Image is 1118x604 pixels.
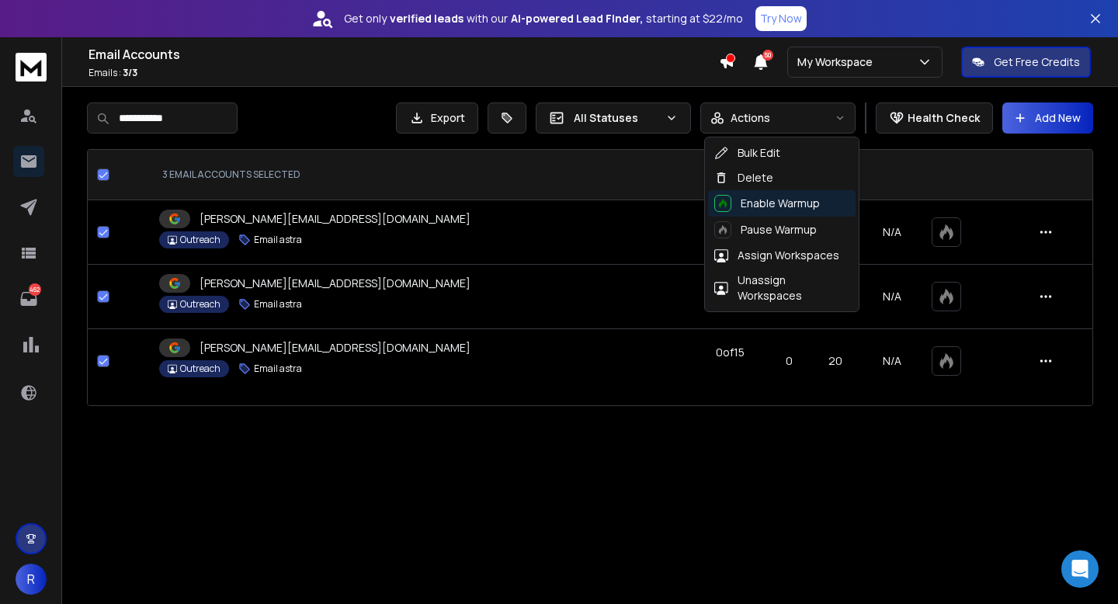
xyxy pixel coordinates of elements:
p: Get only with our starting at $22/mo [344,11,743,26]
p: Email astra [254,363,302,375]
h1: Email Accounts [89,45,719,64]
p: 0 [777,353,800,369]
p: N/A [871,353,912,369]
div: Open Intercom Messenger [1061,550,1099,588]
p: N/A [871,289,912,304]
p: Outreach [180,234,220,246]
p: 462 [29,283,41,296]
p: Health Check [908,110,980,126]
p: Get Free Credits [994,54,1080,70]
p: My Workspace [797,54,879,70]
strong: verified leads [390,11,464,26]
a: 462 [13,283,44,314]
img: logo [16,53,47,82]
button: R [16,564,47,595]
p: [PERSON_NAME][EMAIL_ADDRESS][DOMAIN_NAME] [200,276,470,291]
td: 20 [810,329,863,394]
p: [PERSON_NAME][EMAIL_ADDRESS][DOMAIN_NAME] [200,340,470,356]
div: Assign Workspaces [714,248,839,263]
p: [PERSON_NAME][EMAIL_ADDRESS][DOMAIN_NAME] [200,211,470,227]
div: 0 of 15 [716,345,745,360]
p: Try Now [760,11,802,26]
p: Emails : [89,67,719,79]
div: Pause Warmup [714,221,817,238]
p: Email astra [254,298,302,311]
span: 50 [762,50,773,61]
button: Try Now [755,6,807,31]
p: Email astra [254,234,302,246]
button: Health Check [876,102,993,134]
p: All Statuses [574,110,659,126]
div: Unassign Workspaces [714,272,849,304]
div: 3 EMAIL ACCOUNTS SELECTED [162,168,679,181]
p: Outreach [180,363,220,375]
p: N/A [871,224,912,240]
strong: AI-powered Lead Finder, [511,11,643,26]
p: Actions [731,110,770,126]
div: Bulk Edit [714,145,780,161]
button: Get Free Credits [961,47,1091,78]
p: Outreach [180,298,220,311]
span: 3 / 3 [123,66,137,79]
button: Add New [1002,102,1093,134]
div: Delete [714,170,773,186]
div: Enable Warmup [714,195,820,212]
button: Export [396,102,478,134]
